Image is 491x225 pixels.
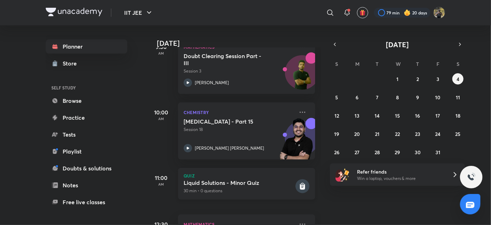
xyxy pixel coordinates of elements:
abbr: Tuesday [376,61,379,67]
a: Practice [46,111,127,125]
abbr: October 30, 2025 [415,149,421,156]
h6: SELF STUDY [46,82,127,94]
button: October 22, 2025 [392,128,403,139]
button: October 31, 2025 [432,146,444,158]
abbr: October 8, 2025 [396,94,399,101]
p: Session 3 [184,68,294,74]
div: Store [63,59,81,68]
p: Chemistry [184,108,294,117]
abbr: October 10, 2025 [435,94,440,101]
a: Notes [46,178,127,192]
abbr: October 4, 2025 [457,76,459,82]
h5: 10:00 [147,108,175,117]
abbr: Thursday [416,61,419,67]
abbr: October 15, 2025 [395,112,400,119]
button: October 3, 2025 [432,73,444,85]
button: October 4, 2025 [452,73,464,85]
img: avatar [359,10,366,16]
img: Avatar [285,59,319,93]
h6: Refer friends [357,168,444,175]
button: [DATE] [340,39,455,49]
abbr: October 28, 2025 [375,149,380,156]
abbr: October 18, 2025 [455,112,460,119]
abbr: October 23, 2025 [415,131,420,137]
button: October 24, 2025 [432,128,444,139]
button: October 27, 2025 [351,146,363,158]
abbr: October 29, 2025 [395,149,400,156]
abbr: October 21, 2025 [375,131,380,137]
abbr: October 19, 2025 [334,131,339,137]
button: October 2, 2025 [412,73,423,85]
abbr: October 11, 2025 [456,94,460,101]
button: October 16, 2025 [412,110,423,121]
abbr: Sunday [336,61,338,67]
button: October 20, 2025 [351,128,363,139]
span: [DATE] [386,40,409,49]
button: October 1, 2025 [392,73,403,85]
button: October 26, 2025 [331,146,343,158]
p: Session 18 [184,126,294,133]
p: Win a laptop, vouchers & more [357,175,444,182]
abbr: October 1, 2025 [396,76,398,82]
img: streak [404,9,411,16]
abbr: October 27, 2025 [355,149,359,156]
img: referral [336,168,350,182]
button: IIT JEE [120,6,158,20]
button: October 17, 2025 [432,110,444,121]
abbr: October 20, 2025 [354,131,360,137]
button: October 5, 2025 [331,92,343,103]
abbr: October 17, 2025 [435,112,440,119]
abbr: October 22, 2025 [395,131,400,137]
a: Browse [46,94,127,108]
button: October 30, 2025 [412,146,423,158]
img: unacademy [276,118,315,167]
abbr: October 31, 2025 [435,149,440,156]
abbr: Monday [355,61,359,67]
abbr: October 24, 2025 [435,131,440,137]
button: October 28, 2025 [372,146,383,158]
a: Planner [46,39,127,54]
button: October 18, 2025 [452,110,464,121]
abbr: October 2, 2025 [416,76,419,82]
a: Doubts & solutions [46,161,127,175]
button: avatar [357,7,368,18]
abbr: October 14, 2025 [375,112,380,119]
button: October 19, 2025 [331,128,343,139]
button: October 9, 2025 [412,92,423,103]
h5: Liquid Solutions - Minor Quiz [184,179,294,186]
abbr: October 12, 2025 [334,112,339,119]
button: October 11, 2025 [452,92,464,103]
abbr: October 6, 2025 [356,94,358,101]
abbr: October 7, 2025 [376,94,378,101]
button: October 10, 2025 [432,92,444,103]
a: Company Logo [46,8,102,18]
h5: Hydrocarbons - Part 15 [184,118,271,125]
abbr: October 5, 2025 [336,94,338,101]
abbr: Wednesday [396,61,401,67]
p: AM [147,182,175,186]
abbr: October 25, 2025 [455,131,461,137]
img: ttu [467,173,476,181]
a: Store [46,56,127,70]
img: KRISH JINDAL [433,7,445,19]
a: Free live classes [46,195,127,209]
button: October 25, 2025 [452,128,464,139]
h5: 11:00 [147,174,175,182]
abbr: October 16, 2025 [415,112,420,119]
p: [PERSON_NAME] [PERSON_NAME] [195,145,264,151]
button: October 23, 2025 [412,128,423,139]
img: Company Logo [46,8,102,16]
p: AM [147,117,175,121]
abbr: Friday [436,61,439,67]
button: October 14, 2025 [372,110,383,121]
abbr: October 3, 2025 [436,76,439,82]
abbr: October 26, 2025 [334,149,339,156]
button: October 8, 2025 [392,92,403,103]
button: October 13, 2025 [351,110,363,121]
abbr: Saturday [457,61,459,67]
p: AM [147,51,175,55]
button: October 21, 2025 [372,128,383,139]
button: October 12, 2025 [331,110,343,121]
a: Playlist [46,144,127,158]
button: October 6, 2025 [351,92,363,103]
